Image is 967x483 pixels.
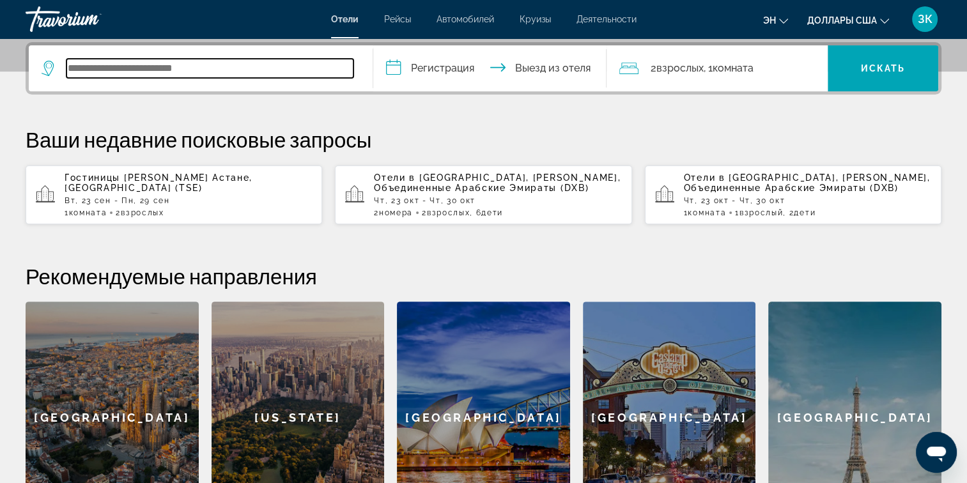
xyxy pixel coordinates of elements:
[427,208,470,217] span: Взрослых
[69,208,107,217] span: Комната
[916,432,957,473] iframe: Button to launch messaging window
[481,208,503,217] span: Дети
[331,14,359,24] a: Отели
[470,208,481,217] font: , 6
[65,172,209,183] span: Гостиницы [PERSON_NAME]
[116,208,121,217] font: 2
[861,63,906,73] span: Искать
[374,172,621,193] span: , [PERSON_NAME], Объединенные Арабские Эмираты (DXB)
[26,165,322,225] button: Гостиницы [PERSON_NAME] Астане, [GEOGRAPHIC_DATA] (TSE)Вт, 23 сен - Пн, 29 сен1Комната2Взрослых
[794,208,816,217] span: Дети
[807,11,889,29] button: Изменить валюту
[26,126,941,152] p: Ваши недавние поисковые запросы
[65,208,69,217] font: 1
[26,3,153,36] a: Травориум
[763,15,776,26] span: эн
[576,14,637,24] a: Деятельности
[783,208,794,217] font: , 2
[379,208,413,217] span: Номера
[735,208,739,217] font: 1
[374,208,379,217] font: 2
[374,196,621,205] p: Чт, 23 окт - Чт, 30 окт
[65,196,312,205] p: Вт, 23 сен - Пн, 29 сен
[703,62,712,74] font: , 1
[437,14,494,24] a: Автомобилей
[374,172,526,183] span: Отели в [GEOGRAPHIC_DATA]
[121,208,164,217] span: Взрослых
[335,165,631,225] button: Отели в [GEOGRAPHIC_DATA], [PERSON_NAME], Объединенные Арабские Эмираты (DXB)Чт, 23 окт - Чт, 30 ...
[688,208,726,217] span: Комната
[26,263,941,289] h2: Рекомендуемые направления
[763,11,788,29] button: Изменение языка
[712,62,753,74] span: Комната
[684,196,931,205] p: Чт, 23 окт - Чт, 30 окт
[684,172,931,193] span: , [PERSON_NAME], Объединенные Арабские Эмираты (DXB)
[520,14,551,24] a: Круизы
[384,14,411,24] a: Рейсы
[739,208,783,217] span: Взрослый
[807,15,877,26] span: Доллары США
[918,13,932,26] span: ЗК
[650,62,656,74] font: 2
[684,208,688,217] font: 1
[828,45,938,91] button: Искать
[422,208,427,217] font: 2
[645,165,941,225] button: Отели в [GEOGRAPHIC_DATA], [PERSON_NAME], Объединенные Арабские Эмираты (DXB)Чт, 23 окт - Чт, 30 ...
[908,6,941,33] button: Пользовательское меню
[373,45,607,91] button: Даты заезда и выезда
[607,45,828,91] button: Путешественники: 2 взрослых, 0 детей
[65,172,252,193] span: Астане, [GEOGRAPHIC_DATA] (TSE)
[656,62,703,74] span: Взрослых
[684,172,836,183] span: Отели в [GEOGRAPHIC_DATA]
[29,45,938,91] div: Виджет поиска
